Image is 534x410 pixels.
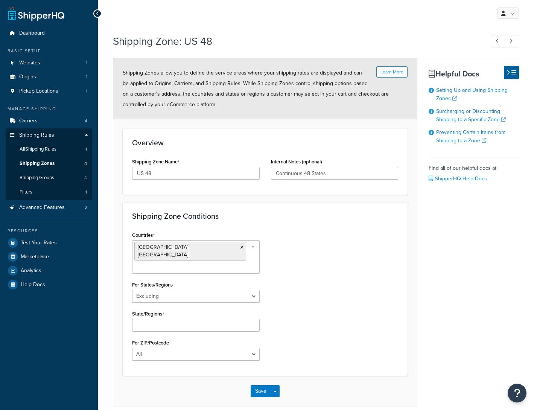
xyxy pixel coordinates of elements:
a: Preventing Certain Items from Shipping to a Zone [436,128,505,145]
span: 4 [84,175,87,181]
button: Hide Help Docs [504,66,519,79]
span: 1 [86,60,87,66]
a: Websites1 [6,56,92,70]
span: 2 [85,204,87,211]
span: Analytics [21,268,41,274]
span: Shipping Zones [20,160,55,167]
span: Filters [20,189,32,195]
a: Shipping Zones4 [6,157,92,171]
div: Manage Shipping [6,106,92,112]
span: 1 [85,146,87,152]
a: Next Record [505,35,519,47]
a: Pickup Locations1 [6,84,92,98]
li: Filters [6,185,92,199]
span: Dashboard [19,30,45,37]
li: Origins [6,70,92,84]
label: Countries [132,232,155,238]
li: Shipping Groups [6,171,92,185]
label: Shipping Zone Name [132,159,180,165]
span: 4 [84,160,87,167]
a: Setting Up and Using Shipping Zones [436,86,508,102]
div: Resources [6,228,92,234]
label: Internal Notes (optional) [271,159,322,165]
span: [GEOGRAPHIC_DATA] [GEOGRAPHIC_DATA] [138,243,188,259]
span: Origins [19,74,36,80]
button: Open Resource Center [508,384,526,402]
span: Shipping Groups [20,175,54,181]
span: Shipping Zones allow you to define the service areas where your shipping rates are displayed and ... [123,69,389,108]
a: Surcharging or Discounting Shipping to a Specific Zone [436,107,506,123]
span: Marketplace [21,254,49,260]
span: Help Docs [21,282,45,288]
li: Carriers [6,114,92,128]
span: 4 [85,118,87,124]
span: Test Your Rates [21,240,57,246]
span: Websites [19,60,40,66]
span: 1 [86,88,87,94]
h3: Shipping Zone Conditions [132,212,398,220]
a: ShipperHQ Help Docs [429,175,487,183]
span: Advanced Features [19,204,65,211]
a: Dashboard [6,26,92,40]
label: State/Regions [132,311,164,317]
label: For States/Regions [132,282,173,288]
a: Advanced Features2 [6,201,92,215]
span: Carriers [19,118,38,124]
span: 1 [85,189,87,195]
button: Save [251,385,271,397]
div: Find all of our helpful docs at: [429,157,519,184]
li: Websites [6,56,92,70]
h3: Overview [132,139,398,147]
h3: Helpful Docs [429,70,519,78]
a: Shipping Rules [6,128,92,142]
a: Origins1 [6,70,92,84]
a: Shipping Groups4 [6,171,92,185]
li: Shipping Rules [6,128,92,200]
a: AllShipping Rules1 [6,142,92,156]
a: Carriers4 [6,114,92,128]
button: Learn More [376,66,408,78]
span: All Shipping Rules [20,146,56,152]
span: Shipping Rules [19,132,54,139]
label: For ZIP/Postcode [132,340,169,346]
li: Pickup Locations [6,84,92,98]
a: Marketplace [6,250,92,264]
a: Previous Record [491,35,505,47]
a: Filters1 [6,185,92,199]
a: Analytics [6,264,92,277]
a: Test Your Rates [6,236,92,250]
li: Shipping Zones [6,157,92,171]
a: Help Docs [6,278,92,291]
span: Pickup Locations [19,88,58,94]
li: Advanced Features [6,201,92,215]
h1: Shipping Zone: US 48 [113,34,477,49]
span: 1 [86,74,87,80]
div: Basic Setup [6,48,92,54]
